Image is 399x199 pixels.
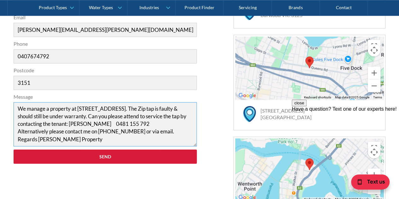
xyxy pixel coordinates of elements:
div: Water Types [89,5,113,10]
span: Map data ©2025 Google [335,96,369,99]
input: Send [14,149,197,164]
iframe: podium webchat widget prompt [292,100,399,175]
label: Postcode [14,67,197,74]
div: Product Types [39,5,67,10]
button: Map camera controls [368,44,380,56]
a: Terms (opens in new tab) [373,96,382,99]
button: Keyboard shortcuts [304,95,331,100]
button: Toggle fullscreen view [368,40,380,52]
button: Zoom out [368,79,380,92]
img: Google [237,91,258,100]
button: Zoom in [368,67,380,79]
div: Map pin [303,54,316,71]
a: Open this area in Google Maps (opens a new window) [237,91,258,100]
img: map marker icon [243,106,256,122]
label: Phone [14,40,197,48]
label: Email [14,14,197,21]
iframe: podium webchat widget bubble [349,167,399,199]
label: Message [14,93,197,101]
div: Industries [139,5,159,10]
a: [STREET_ADDRESS][GEOGRAPHIC_DATA] [261,108,312,120]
